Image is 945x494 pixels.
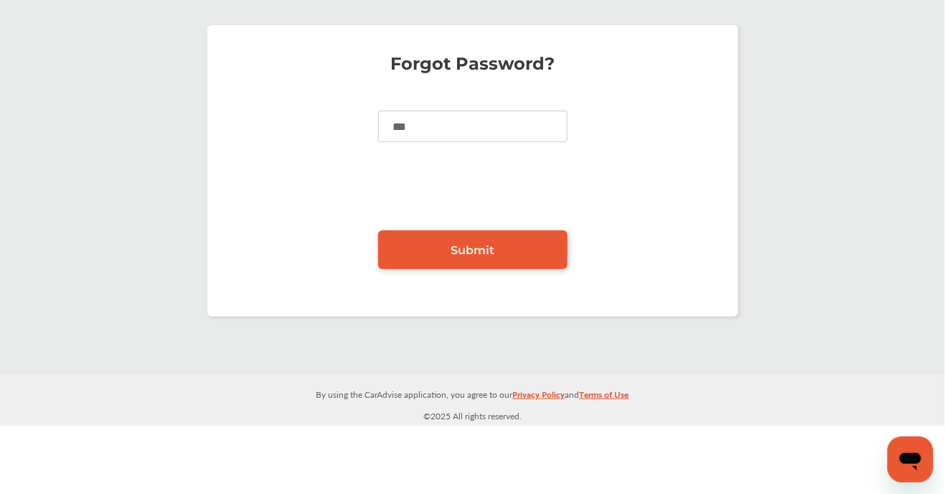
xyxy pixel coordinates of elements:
a: Terms of Use [580,386,629,409]
a: Submit [378,230,568,269]
p: Forgot Password? [222,57,724,71]
iframe: reCAPTCHA [364,164,582,220]
iframe: Button to launch messaging window [888,437,934,483]
a: Privacy Policy [513,386,565,409]
span: Submit [451,243,494,257]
